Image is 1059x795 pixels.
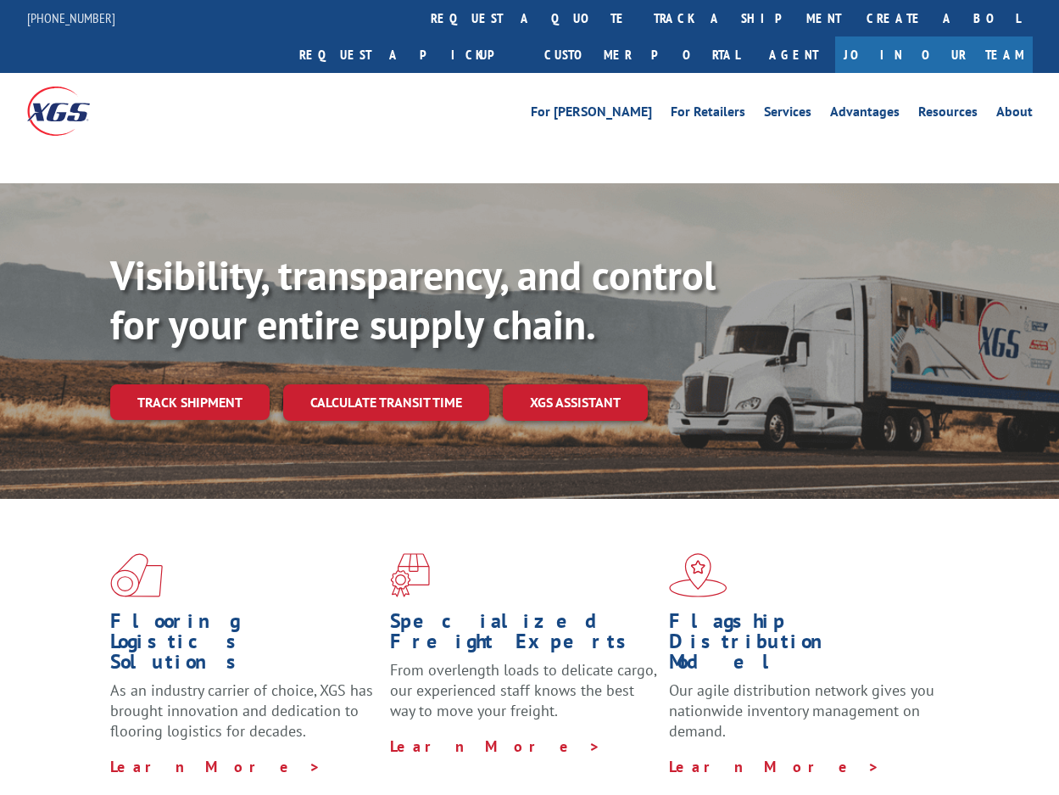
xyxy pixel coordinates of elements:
a: For Retailers [671,105,745,124]
span: Our agile distribution network gives you nationwide inventory management on demand. [669,680,934,741]
img: xgs-icon-flagship-distribution-model-red [669,553,727,597]
a: Join Our Team [835,36,1033,73]
a: Resources [918,105,978,124]
img: xgs-icon-total-supply-chain-intelligence-red [110,553,163,597]
a: Track shipment [110,384,270,420]
a: About [996,105,1033,124]
a: [PHONE_NUMBER] [27,9,115,26]
h1: Specialized Freight Experts [390,611,657,660]
b: Visibility, transparency, and control for your entire supply chain. [110,249,716,350]
a: Learn More > [110,757,321,776]
a: Services [764,105,811,124]
a: Agent [752,36,835,73]
a: Calculate transit time [283,384,489,421]
a: Learn More > [390,736,601,756]
a: For [PERSON_NAME] [531,105,652,124]
a: Advantages [830,105,900,124]
p: From overlength loads to delicate cargo, our experienced staff knows the best way to move your fr... [390,660,657,736]
h1: Flooring Logistics Solutions [110,611,377,680]
a: Customer Portal [532,36,752,73]
span: As an industry carrier of choice, XGS has brought innovation and dedication to flooring logistics... [110,680,373,741]
h1: Flagship Distribution Model [669,611,936,680]
a: Request a pickup [287,36,532,73]
a: Learn More > [669,757,880,776]
a: XGS ASSISTANT [503,384,648,421]
img: xgs-icon-focused-on-flooring-red [390,553,430,597]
